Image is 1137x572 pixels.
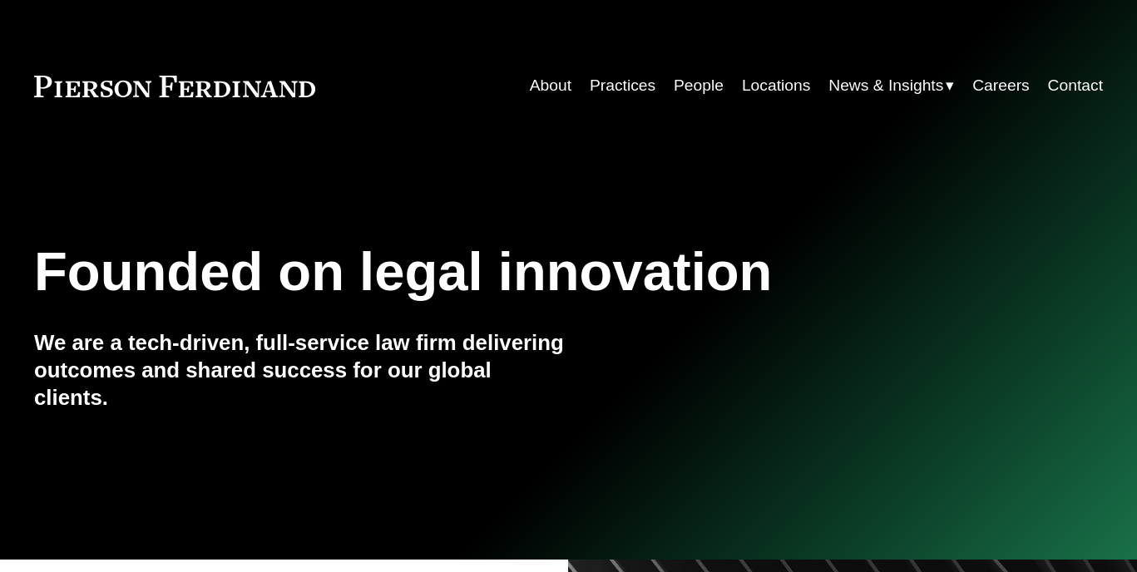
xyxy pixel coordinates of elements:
h4: We are a tech-driven, full-service law firm delivering outcomes and shared success for our global... [34,329,569,411]
a: About [530,70,571,102]
a: folder dropdown [828,70,954,102]
a: Careers [972,70,1030,102]
span: News & Insights [828,71,943,101]
a: People [674,70,724,102]
h1: Founded on legal innovation [34,241,925,303]
a: Locations [742,70,810,102]
a: Contact [1048,70,1103,102]
a: Practices [590,70,655,102]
